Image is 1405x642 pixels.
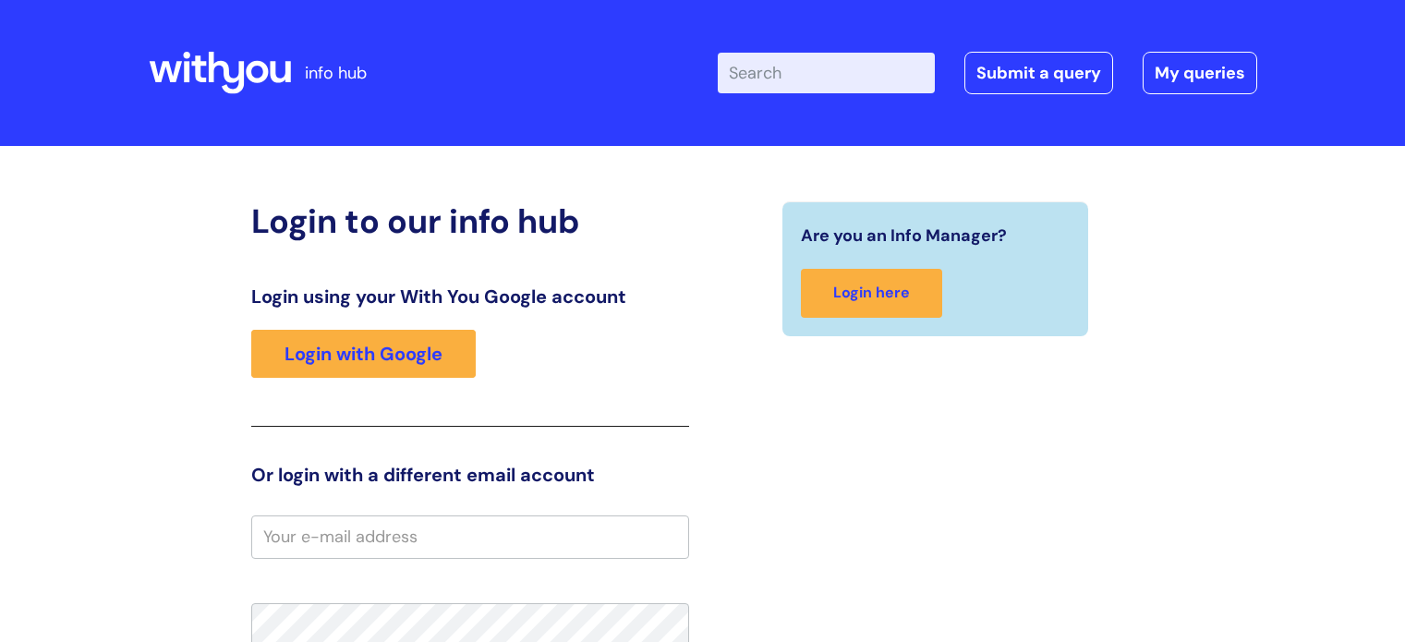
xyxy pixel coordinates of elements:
[964,52,1113,94] a: Submit a query
[1143,52,1257,94] a: My queries
[251,464,689,486] h3: Or login with a different email account
[251,515,689,558] input: Your e-mail address
[801,269,942,318] a: Login here
[251,201,689,241] h2: Login to our info hub
[718,53,935,93] input: Search
[251,285,689,308] h3: Login using your With You Google account
[801,221,1007,250] span: Are you an Info Manager?
[305,58,367,88] p: info hub
[251,330,476,378] a: Login with Google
